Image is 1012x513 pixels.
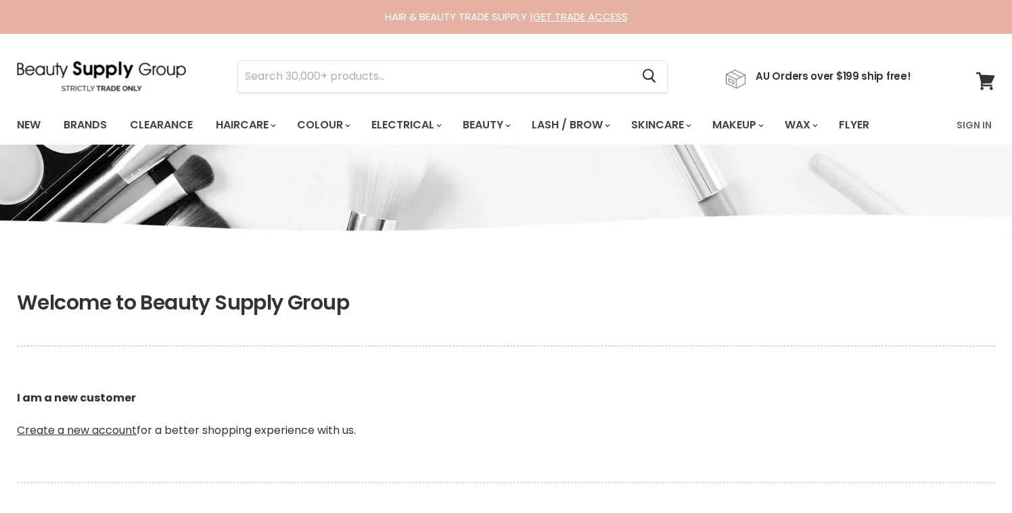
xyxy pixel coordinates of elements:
[17,422,137,438] a: Create a new account
[361,111,450,139] a: Electrical
[7,111,51,139] a: New
[237,60,668,93] form: Product
[17,390,136,406] b: I am a new customer
[948,111,1000,139] a: Sign In
[453,111,519,139] a: Beauty
[120,111,203,139] a: Clearance
[944,449,998,499] iframe: Gorgias live chat messenger
[533,9,628,24] a: GET TRADE ACCESS
[621,111,699,139] a: Skincare
[17,358,995,471] p: for a better shopping experience with us.
[287,111,359,139] a: Colour
[238,61,631,92] input: Search
[7,105,914,145] ul: Main menu
[53,111,117,139] a: Brands
[702,111,772,139] a: Makeup
[775,111,826,139] a: Wax
[631,61,667,92] button: Search
[829,111,879,139] a: Flyer
[17,291,995,315] h1: Welcome to Beauty Supply Group
[206,111,284,139] a: Haircare
[522,111,618,139] a: Lash / Brow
